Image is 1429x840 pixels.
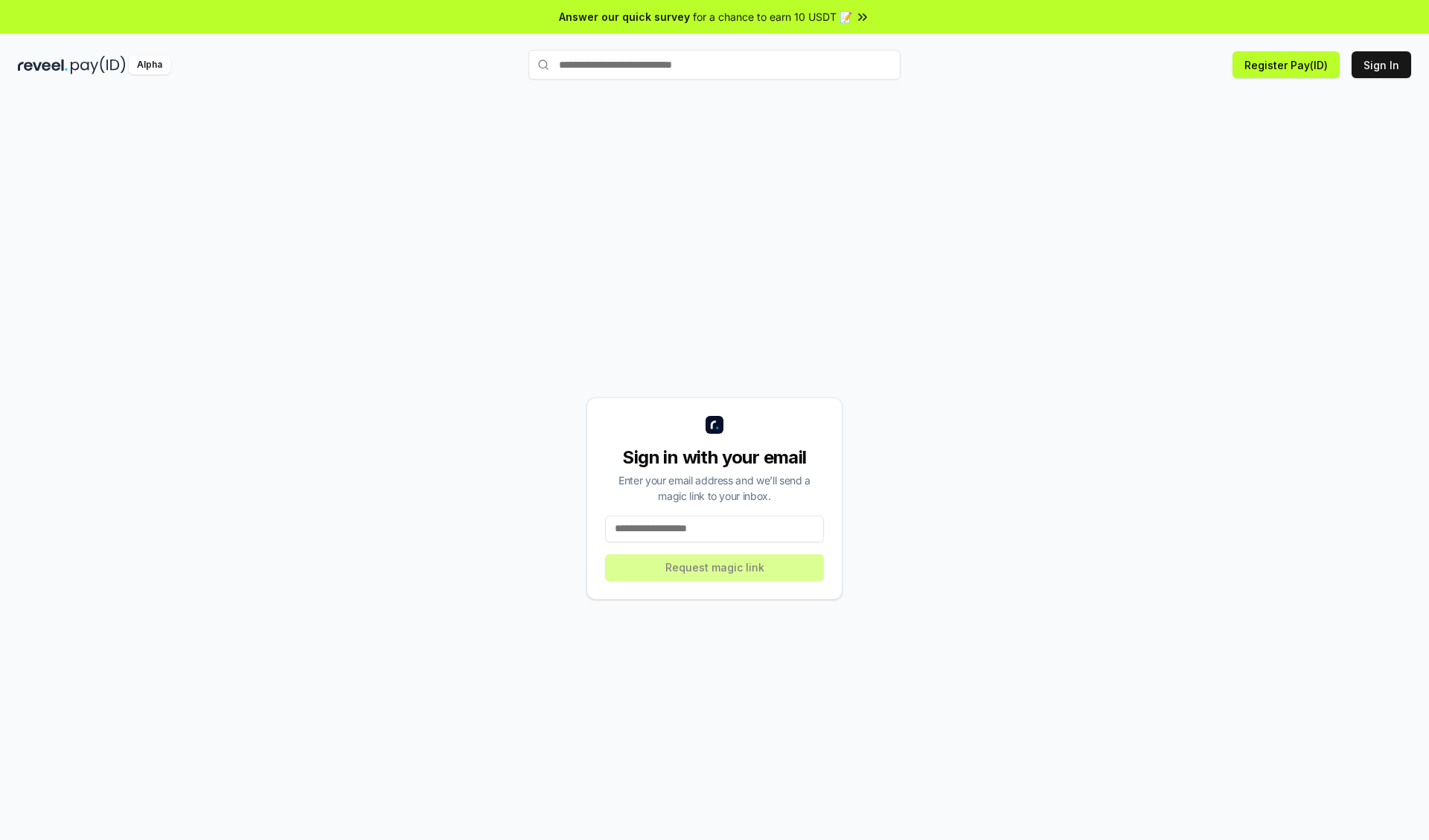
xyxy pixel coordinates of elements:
span: Answer our quick survey [559,9,690,25]
img: pay_id [71,56,126,74]
img: logo_small [706,416,723,434]
img: reveel_dark [18,56,68,74]
div: Alpha [129,56,170,74]
div: Enter your email address and we’ll send a magic link to your inbox. [605,472,824,504]
button: Register Pay(ID) [1233,51,1340,78]
span: for a chance to earn 10 USDT 📝 [693,9,852,25]
button: Sign In [1352,51,1411,78]
div: Sign in with your email [605,446,824,469]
